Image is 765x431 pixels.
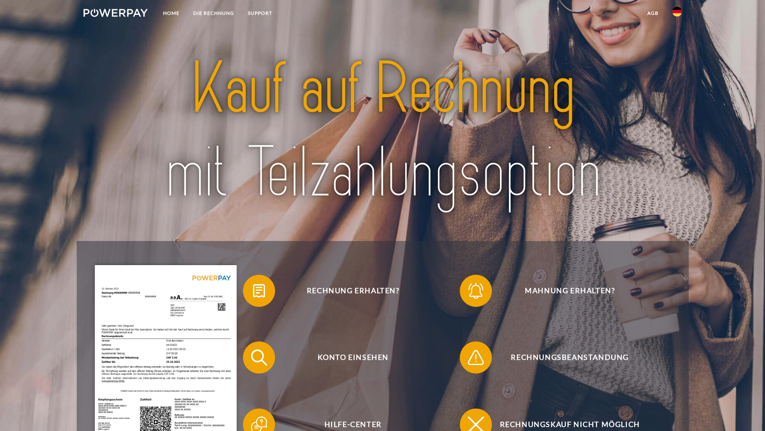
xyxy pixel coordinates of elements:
img: title-powerpay_de.svg [113,43,652,219]
img: qb_bill.svg [249,281,269,301]
a: DIE RECHNUNG [186,6,241,20]
span: Rechnung erhalten? [255,275,451,307]
img: qb_warning.svg [466,347,486,368]
button: Rechnungsbeanstandung [460,341,669,374]
img: qb_search.svg [249,347,269,368]
span: Rechnungsbeanstandung [471,341,668,374]
button: Mahnung erhalten? [460,275,669,307]
span: Konto einsehen [255,341,451,374]
button: Rechnung erhalten? [243,275,452,307]
a: SUPPORT [241,6,279,20]
img: qb_bell.svg [466,281,486,301]
a: Home [156,6,186,20]
img: de [672,7,682,16]
button: Konto einsehen [243,341,452,374]
span: Mahnung erhalten? [471,275,668,307]
a: agb [641,6,665,20]
img: logo-powerpay-white.svg [84,9,148,17]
